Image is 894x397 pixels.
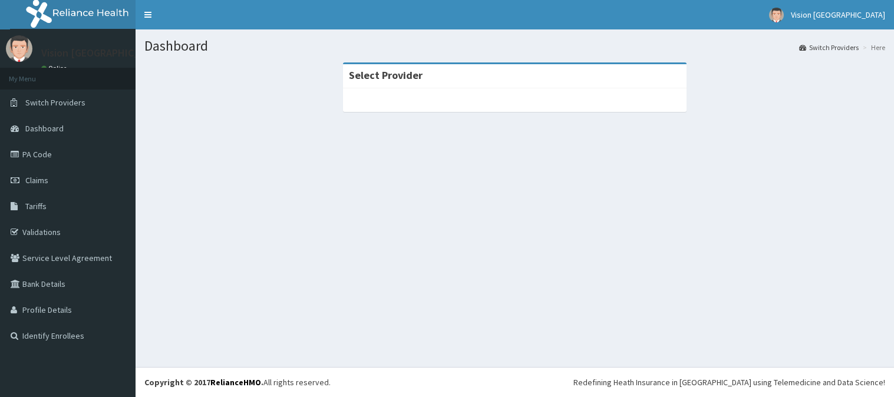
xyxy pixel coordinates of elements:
[144,377,263,388] strong: Copyright © 2017 .
[25,175,48,186] span: Claims
[136,367,894,397] footer: All rights reserved.
[25,201,47,211] span: Tariffs
[573,376,885,388] div: Redefining Heath Insurance in [GEOGRAPHIC_DATA] using Telemedicine and Data Science!
[25,123,64,134] span: Dashboard
[210,377,261,388] a: RelianceHMO
[41,48,168,58] p: Vision [GEOGRAPHIC_DATA]
[769,8,784,22] img: User Image
[144,38,885,54] h1: Dashboard
[25,97,85,108] span: Switch Providers
[860,42,885,52] li: Here
[349,68,423,82] strong: Select Provider
[791,9,885,20] span: Vision [GEOGRAPHIC_DATA]
[799,42,859,52] a: Switch Providers
[6,35,32,62] img: User Image
[41,64,70,72] a: Online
